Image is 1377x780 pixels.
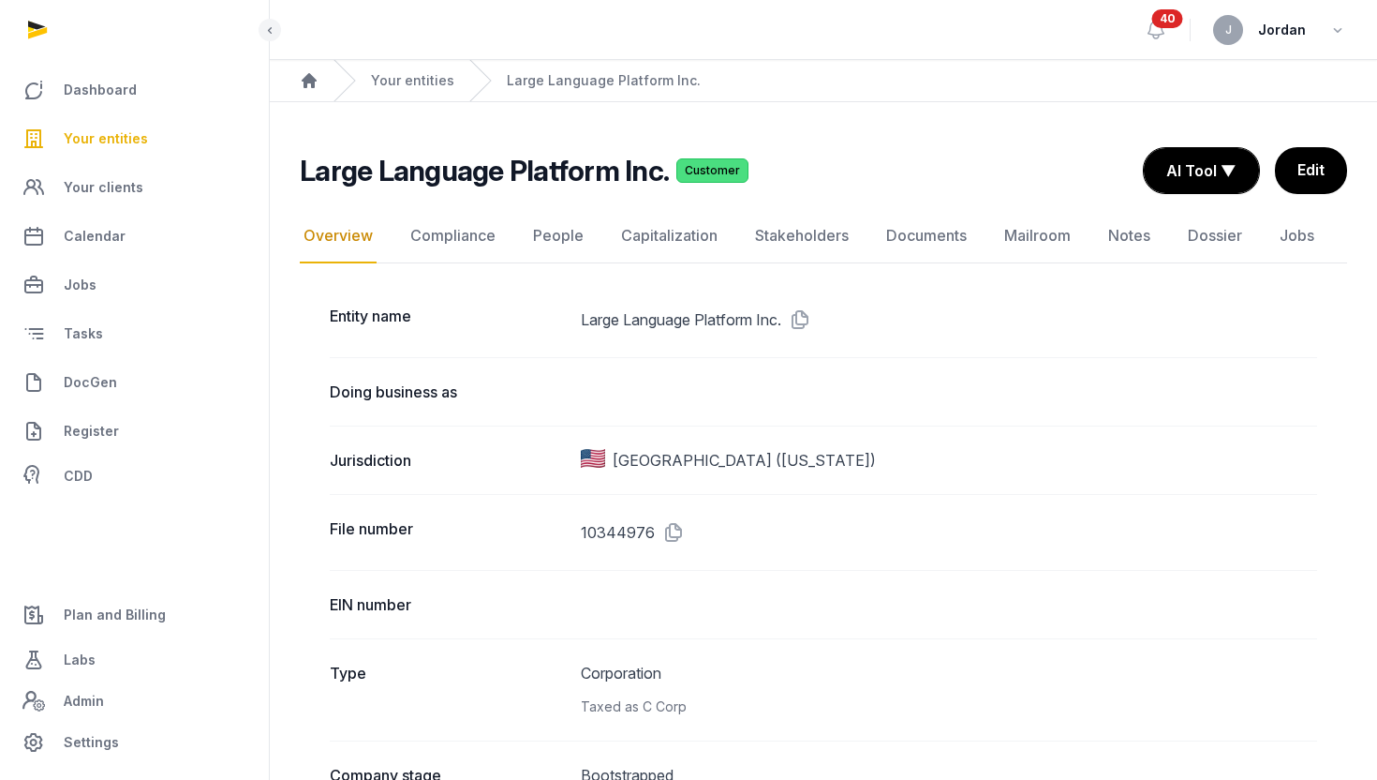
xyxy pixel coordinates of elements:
a: Dashboard [15,67,254,112]
span: Customer [676,158,748,183]
a: Register [15,409,254,454]
span: Settings [64,731,119,754]
span: Admin [64,690,104,712]
dt: EIN number [330,593,566,616]
span: Your clients [64,176,143,199]
span: Jordan [1258,19,1306,41]
a: Jobs [1276,209,1318,263]
a: Tasks [15,311,254,356]
a: CDD [15,457,254,495]
dt: Jurisdiction [330,449,566,472]
a: Your clients [15,165,254,210]
span: Plan and Billing [64,604,166,626]
a: Dossier [1184,209,1246,263]
a: Stakeholders [751,209,852,263]
a: DocGen [15,360,254,405]
dd: Corporation [581,662,1318,718]
a: Plan and Billing [15,592,254,637]
nav: Tabs [300,209,1347,263]
a: Notes [1104,209,1154,263]
h2: Large Language Platform Inc. [300,154,669,187]
a: Settings [15,720,254,765]
a: Labs [15,637,254,682]
a: Edit [1275,147,1347,194]
span: CDD [64,465,93,487]
a: Overview [300,209,377,263]
span: Your entities [64,127,148,150]
a: Admin [15,682,254,720]
a: People [529,209,587,263]
a: Your entities [15,116,254,161]
span: [GEOGRAPHIC_DATA] ([US_STATE]) [613,449,876,472]
a: Mailroom [1000,209,1074,263]
span: Register [64,420,119,442]
span: Calendar [64,225,126,247]
a: Your entities [371,71,454,90]
a: Jobs [15,262,254,307]
span: Labs [64,649,96,671]
button: AI Tool ▼ [1144,148,1259,193]
dd: 10344976 [581,517,1318,547]
a: Capitalization [617,209,721,263]
span: DocGen [64,371,117,394]
a: Large Language Platform Inc. [507,71,701,90]
a: Compliance [407,209,499,263]
a: Calendar [15,214,254,259]
dt: File number [330,517,566,547]
span: Jobs [64,274,96,296]
nav: Breadcrumb [270,60,1377,102]
dd: Large Language Platform Inc. [581,305,1318,335]
span: 40 [1152,9,1183,28]
button: J [1213,15,1243,45]
span: Tasks [64,322,103,345]
span: Dashboard [64,79,137,101]
a: Documents [882,209,970,263]
span: J [1225,24,1232,36]
div: Taxed as C Corp [581,696,1318,718]
dt: Doing business as [330,381,566,403]
dt: Type [330,662,566,718]
dt: Entity name [330,305,566,335]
